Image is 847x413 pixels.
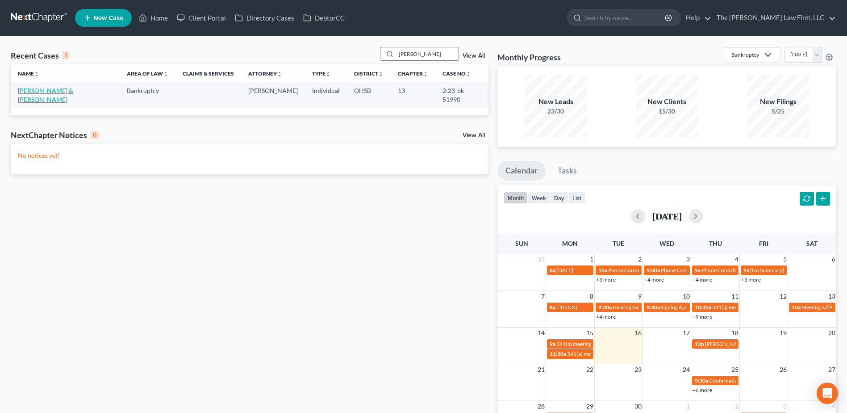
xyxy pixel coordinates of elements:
span: 29 [585,401,594,412]
a: Typeunfold_more [312,70,331,77]
span: 2 [637,254,643,265]
span: 24 [682,364,691,375]
div: 15/30 [636,107,698,116]
span: 9:30a [598,304,612,311]
a: Nameunfold_more [18,70,39,77]
a: Client Portal [172,10,230,26]
div: 0 [91,131,99,139]
span: Thu [709,240,722,247]
span: 341(a) meeting for [PERSON_NAME] [556,341,643,347]
a: Help [681,10,711,26]
span: 15 [585,328,594,338]
a: Chapterunfold_more [398,70,428,77]
span: 23 [634,364,643,375]
button: list [568,192,585,204]
span: 4 [831,401,836,412]
a: Attorneyunfold_more [248,70,282,77]
i: unfold_more [423,72,428,77]
span: 19 [779,328,788,338]
span: Signing Appointment - [PERSON_NAME] - Chapter 7 [661,304,782,311]
button: day [550,192,568,204]
span: 13 [827,291,836,302]
span: Tue [613,240,624,247]
i: unfold_more [378,72,384,77]
div: New Clients [636,97,698,107]
div: NextChapter Notices [11,130,99,140]
a: The [PERSON_NAME] Law Firm, LLC [712,10,836,26]
span: 2 [734,401,739,412]
td: OHSB [347,82,391,108]
div: Open Intercom Messenger [817,383,838,404]
h3: Monthly Progress [497,52,561,63]
span: 25 [730,364,739,375]
div: 1 [63,51,69,59]
p: No notices yet! [18,151,481,160]
span: 21 [537,364,546,375]
span: 10a [792,304,801,311]
input: Search by name... [584,9,666,26]
td: Bankruptcy [120,82,175,108]
i: unfold_more [34,72,39,77]
span: 341(a) meeting for [PERSON_NAME] [567,350,653,357]
span: 22 [585,364,594,375]
span: 12 [779,291,788,302]
span: 28 [537,401,546,412]
span: Hearing for [PERSON_NAME] & [PERSON_NAME] [613,304,730,311]
span: Sat [806,240,818,247]
span: 16 [634,328,643,338]
a: +6 more [693,387,712,393]
span: 1 [589,254,594,265]
span: 20 [827,328,836,338]
span: New Case [93,15,123,21]
input: Search by name... [396,47,459,60]
a: +4 more [596,313,616,320]
span: 8a [550,267,555,274]
div: 5/25 [747,107,809,116]
span: 18 [730,328,739,338]
a: DebtorCC [299,10,349,26]
span: 26 [779,364,788,375]
span: 9a [695,267,701,274]
i: unfold_more [277,72,282,77]
span: Fri [759,240,768,247]
td: [PERSON_NAME] [241,82,305,108]
span: 5 [782,254,788,265]
div: Bankruptcy [731,51,759,59]
span: Phone Consultation - [PERSON_NAME] [661,267,753,274]
span: 12p [695,341,704,347]
span: Tiff OOO [556,304,577,311]
a: Districtunfold_more [354,70,384,77]
span: 3 [685,254,691,265]
a: Case Nounfold_more [442,70,471,77]
td: Individual [305,82,347,108]
span: 10a [598,267,607,274]
span: 9 [637,291,643,302]
span: 31 [537,254,546,265]
div: New Filings [747,97,809,107]
a: +4 more [644,276,664,283]
i: unfold_more [466,72,471,77]
span: 8 [589,291,594,302]
h2: [DATE] [652,211,682,221]
span: [PERSON_NAME] and Google Ads Consultation [705,341,816,347]
a: View All [463,53,485,59]
a: +3 more [741,276,761,283]
span: 9a [743,267,749,274]
a: Calendar [497,161,546,181]
span: 14 [537,328,546,338]
span: Wed [659,240,674,247]
span: 4 [734,254,739,265]
span: 10:30a [695,304,711,311]
span: 11:30a [550,350,566,357]
th: Claims & Services [175,64,241,82]
a: [PERSON_NAME] & [PERSON_NAME] [18,87,73,103]
div: New Leads [525,97,587,107]
span: 9a [550,341,555,347]
a: Area of Lawunfold_more [127,70,168,77]
span: 17 [682,328,691,338]
span: 3 [782,401,788,412]
span: 30 [634,401,643,412]
span: 7 [540,291,546,302]
span: 9:30a [647,304,660,311]
a: +4 more [693,276,712,283]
